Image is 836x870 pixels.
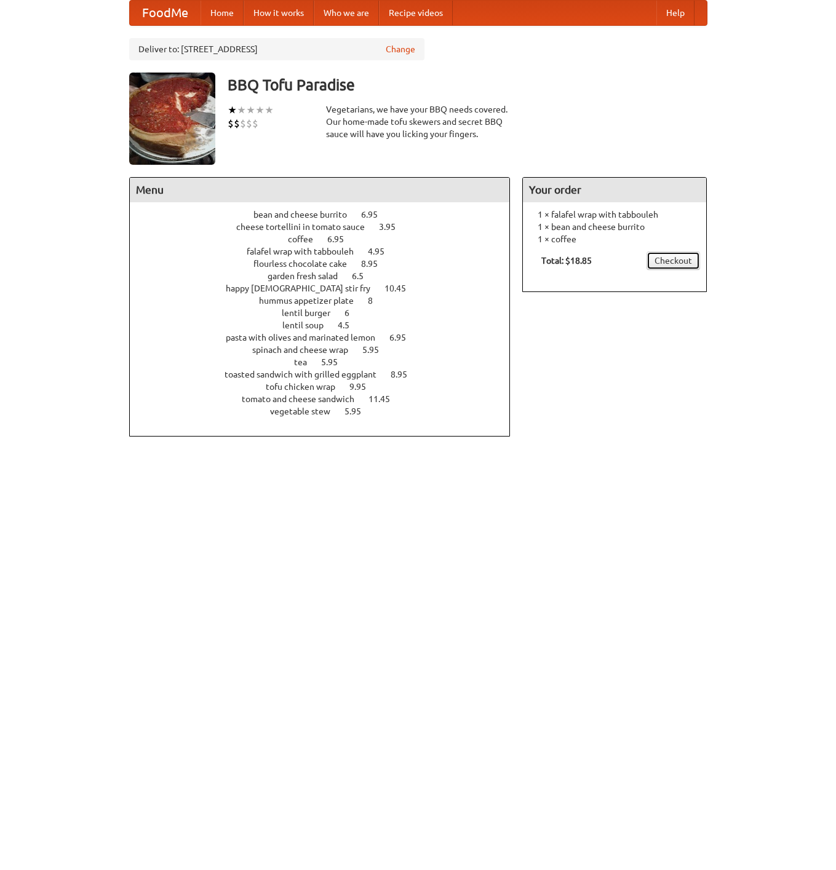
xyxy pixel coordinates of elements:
[282,320,372,330] a: lentil soup 4.5
[656,1,695,25] a: Help
[314,1,379,25] a: Who we are
[259,296,396,306] a: hummus appetizer plate 8
[130,178,510,202] h4: Menu
[529,221,700,233] li: 1 × bean and cheese burrito
[253,259,359,269] span: flourless chocolate cake
[130,1,201,25] a: FoodMe
[226,283,429,293] a: happy [DEMOGRAPHIC_DATA] stir fry 10.45
[338,320,362,330] span: 4.5
[259,296,366,306] span: hummus appetizer plate
[242,394,413,404] a: tomato and cheese sandwich 11.45
[201,1,244,25] a: Home
[288,234,367,244] a: coffee 6.95
[266,382,348,392] span: tofu chicken wrap
[344,308,362,318] span: 6
[362,345,391,355] span: 5.95
[268,271,350,281] span: garden fresh salad
[368,296,385,306] span: 8
[252,345,402,355] a: spinach and cheese wrap 5.95
[282,308,343,318] span: lentil burger
[237,103,246,117] li: ★
[226,283,383,293] span: happy [DEMOGRAPHIC_DATA] stir fry
[268,271,386,281] a: garden fresh salad 6.5
[255,103,265,117] li: ★
[253,210,400,219] a: bean and cheese burrito 6.95
[288,234,325,244] span: coffee
[244,1,314,25] a: How it works
[228,103,237,117] li: ★
[379,222,408,232] span: 3.95
[379,1,453,25] a: Recipe videos
[266,382,389,392] a: tofu chicken wrap 9.95
[529,208,700,221] li: 1 × falafel wrap with tabbouleh
[246,103,255,117] li: ★
[226,333,388,342] span: pasta with olives and marinated lemon
[389,333,418,342] span: 6.95
[361,210,390,219] span: 6.95
[225,370,430,379] a: toasted sandwich with grilled eggplant 8.95
[321,357,350,367] span: 5.95
[247,247,407,256] a: falafel wrap with tabbouleh 4.95
[246,117,252,130] li: $
[252,345,360,355] span: spinach and cheese wrap
[270,406,384,416] a: vegetable stew 5.95
[647,251,700,270] a: Checkout
[352,271,376,281] span: 6.5
[282,308,372,318] a: lentil burger 6
[270,406,343,416] span: vegetable stew
[226,333,429,342] a: pasta with olives and marinated lemon 6.95
[236,222,418,232] a: cheese tortellini in tomato sauce 3.95
[327,234,356,244] span: 6.95
[384,283,418,293] span: 10.45
[129,73,215,165] img: angular.jpg
[236,222,377,232] span: cheese tortellini in tomato sauce
[234,117,240,130] li: $
[129,38,424,60] div: Deliver to: [STREET_ADDRESS]
[253,259,400,269] a: flourless chocolate cake 8.95
[391,370,420,379] span: 8.95
[228,73,707,97] h3: BBQ Tofu Paradise
[240,117,246,130] li: $
[368,394,402,404] span: 11.45
[252,117,258,130] li: $
[228,117,234,130] li: $
[523,178,706,202] h4: Your order
[294,357,360,367] a: tea 5.95
[225,370,389,379] span: toasted sandwich with grilled eggplant
[242,394,367,404] span: tomato and cheese sandwich
[349,382,378,392] span: 9.95
[344,406,373,416] span: 5.95
[541,256,592,266] b: Total: $18.85
[368,247,397,256] span: 4.95
[253,210,359,219] span: bean and cheese burrito
[386,43,415,55] a: Change
[326,103,511,140] div: Vegetarians, we have your BBQ needs covered. Our home-made tofu skewers and secret BBQ sauce will...
[529,233,700,245] li: 1 × coffee
[282,320,336,330] span: lentil soup
[361,259,390,269] span: 8.95
[265,103,274,117] li: ★
[294,357,319,367] span: tea
[247,247,366,256] span: falafel wrap with tabbouleh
